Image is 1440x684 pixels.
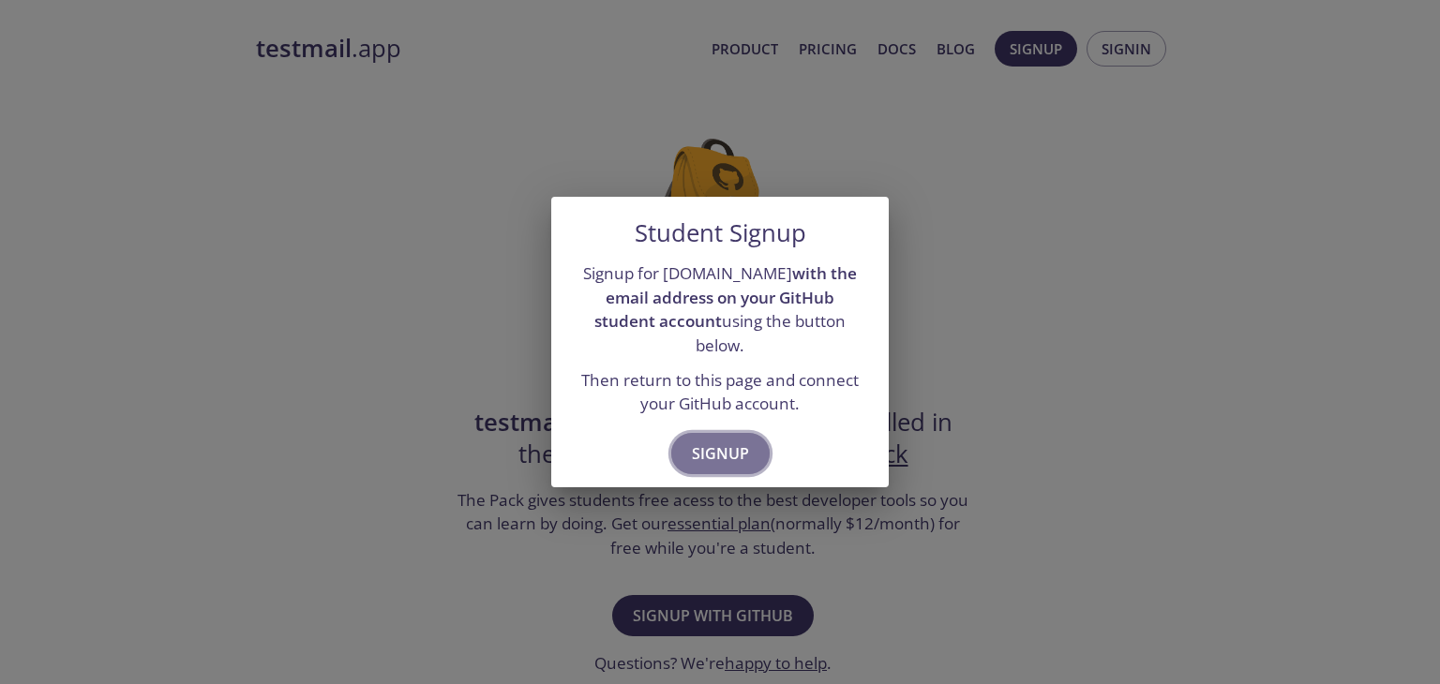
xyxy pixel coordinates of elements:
[574,368,866,416] p: Then return to this page and connect your GitHub account.
[635,219,806,247] h5: Student Signup
[594,262,857,332] strong: with the email address on your GitHub student account
[574,261,866,358] p: Signup for [DOMAIN_NAME] using the button below.
[692,440,749,467] span: Signup
[671,433,770,474] button: Signup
